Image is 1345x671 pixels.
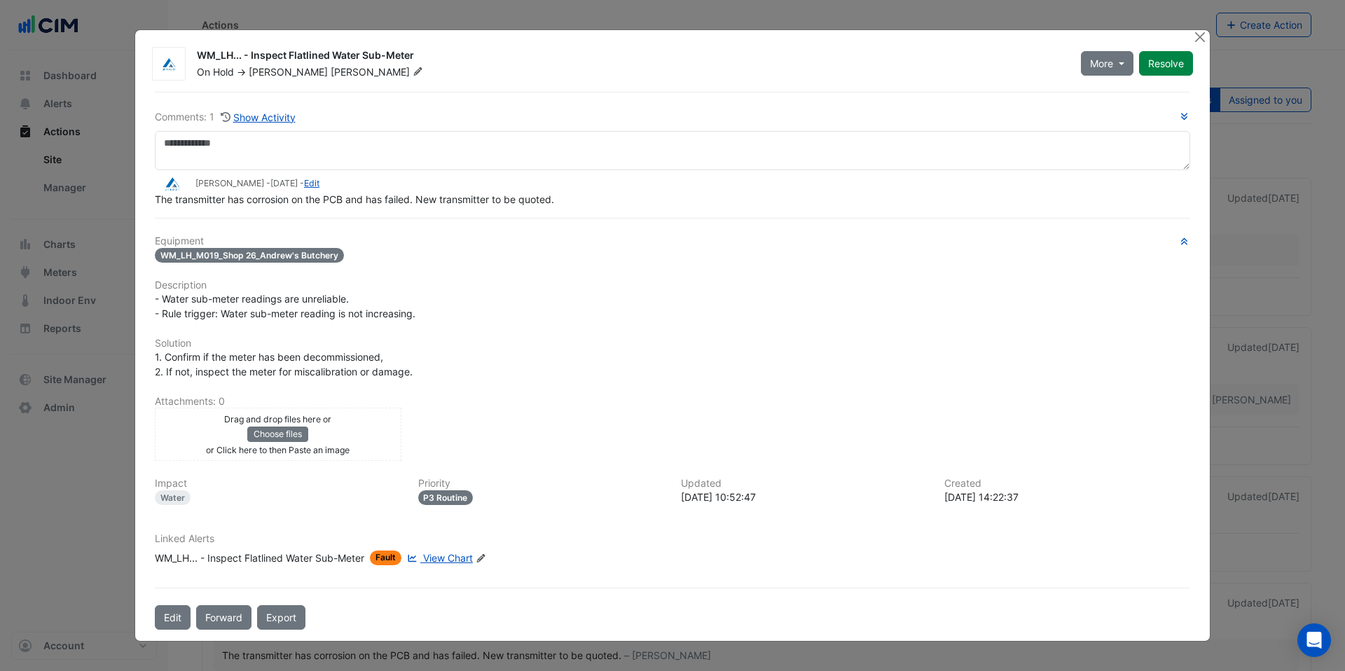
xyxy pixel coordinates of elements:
[155,293,415,319] span: - Water sub-meter readings are unreliable. - Rule trigger: Water sub-meter reading is not increas...
[155,351,413,378] span: 1. Confirm if the meter has been decommissioned, 2. If not, inspect the meter for miscalibration ...
[155,109,296,125] div: Comments: 1
[1081,51,1133,76] button: More
[155,533,1190,545] h6: Linked Alerts
[197,66,234,78] span: On Hold
[423,552,473,564] span: View Chart
[196,605,251,630] button: Forward
[155,490,191,505] div: Water
[1192,30,1207,45] button: Close
[220,109,296,125] button: Show Activity
[418,490,474,505] div: P3 Routine
[197,48,1064,65] div: WM_LH... - Inspect Flatlined Water Sub-Meter
[247,427,308,442] button: Choose files
[1297,623,1331,657] div: Open Intercom Messenger
[681,490,927,504] div: [DATE] 10:52:47
[155,248,344,263] span: WM_LH_M019_Shop 26_Andrew's Butchery
[155,396,1190,408] h6: Attachments: 0
[237,66,246,78] span: ->
[155,193,554,205] span: The transmitter has corrosion on the PCB and has failed. New transmitter to be quoted.
[418,478,665,490] h6: Priority
[476,553,486,564] fa-icon: Edit Linked Alerts
[257,605,305,630] a: Export
[944,490,1191,504] div: [DATE] 14:22:37
[944,478,1191,490] h6: Created
[1139,51,1193,76] button: Resolve
[304,178,319,188] a: Edit
[195,177,319,190] small: [PERSON_NAME] - -
[206,445,350,455] small: or Click here to then Paste an image
[1090,56,1113,71] span: More
[331,65,426,79] span: [PERSON_NAME]
[681,478,927,490] h6: Updated
[270,178,298,188] span: 2025-05-07 10:52:36
[155,177,190,192] img: Airmaster Australia
[224,414,331,424] small: Drag and drop files here or
[153,57,185,71] img: Airmaster Australia
[249,66,328,78] span: [PERSON_NAME]
[155,551,364,565] div: WM_LH... - Inspect Flatlined Water Sub-Meter
[155,338,1190,350] h6: Solution
[155,279,1190,291] h6: Description
[370,551,401,565] span: Fault
[155,235,1190,247] h6: Equipment
[404,551,473,565] a: View Chart
[155,605,191,630] button: Edit
[155,478,401,490] h6: Impact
